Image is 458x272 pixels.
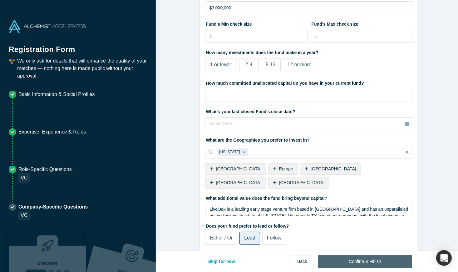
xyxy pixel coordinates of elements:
span: 5-12 [266,62,276,67]
span: [GEOGRAPHIC_DATA] [216,166,262,171]
label: What are the Geographies you prefer to invest in? [205,135,413,144]
label: How much committed unallocated capital do you have in your current fund? [205,78,413,87]
span: 1 or fewer [210,62,232,67]
div: [GEOGRAPHIC_DATA] [205,177,266,189]
div: [GEOGRAPHIC_DATA] [300,163,361,175]
div: Europe [268,163,298,175]
input: $ [205,1,413,14]
div: VC [18,173,30,183]
img: Alchemist Accelerator Logo [9,20,86,33]
button: Skip for now [202,255,242,268]
span: LiveOak is a leading early stage venture firm based in [GEOGRAPHIC_DATA] and has an unparalleled ... [209,207,409,225]
span: Europe [279,166,293,171]
span: Lead [244,235,255,240]
span: Either / Or [210,235,233,240]
div: Remove Texas [241,149,248,156]
span: Select Date... [209,121,235,126]
label: Fund’s Min check size [205,19,308,28]
button: Confirm & Finish [318,255,412,268]
div: [GEOGRAPHIC_DATA] [268,177,329,189]
span: [GEOGRAPHIC_DATA] [279,180,325,185]
input: $ [311,30,413,43]
label: What’s your last closed Fund’s close date? [205,106,413,115]
span: Follow [267,235,281,240]
button: Select Date... [205,117,413,130]
p: We only ask for details that will enhance the quality of your matches — nothing here is made publ... [17,57,147,80]
div: rdw-wrapper [205,204,413,216]
span: [GEOGRAPHIC_DATA] [311,166,356,171]
label: Does your fund prefer to lead or follow? [205,221,413,229]
h1: Registration Form [9,37,147,55]
label: What additional value does the fund bring beyond capital? [205,193,413,202]
div: VC [18,211,30,220]
label: Fund’s Max check size [311,19,413,28]
p: Role-Specific Questions [18,166,72,173]
span: 12 or more [288,62,312,67]
div: [GEOGRAPHIC_DATA] [205,163,266,175]
input: $ [205,30,308,43]
button: Back [291,255,313,268]
div: rdw-editor [209,206,409,219]
span: [GEOGRAPHIC_DATA] [216,180,262,185]
label: How many investments does the fund make in a year? [205,47,413,56]
span: 2-4 [245,62,253,67]
p: Company-Specific Questions [18,203,88,211]
div: [US_STATE] [217,149,241,156]
p: Expertise, Experience & Roles [18,128,86,136]
p: Basic Information & Social Profiles [18,91,95,98]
